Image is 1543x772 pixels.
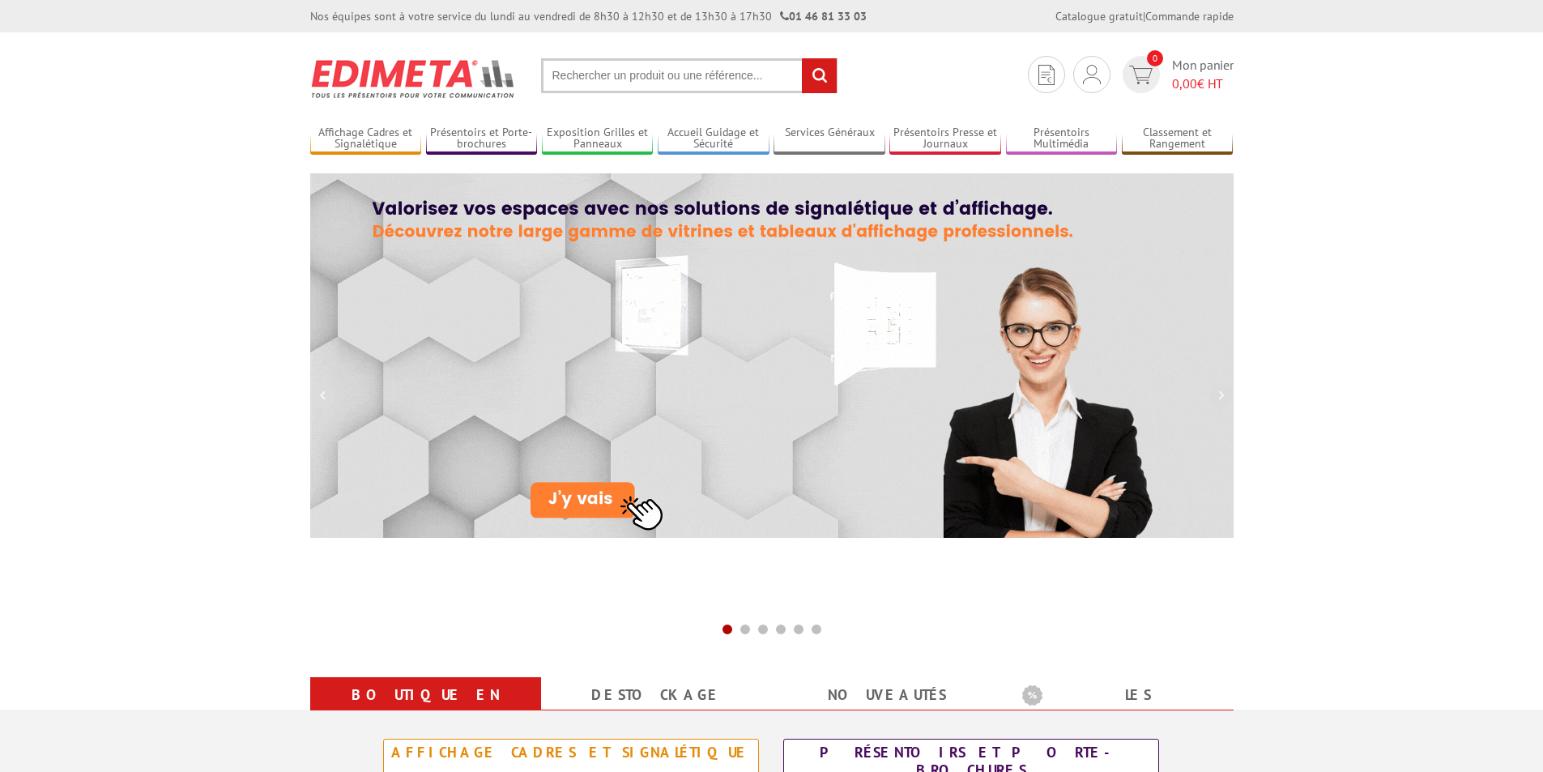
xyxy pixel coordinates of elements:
a: devis rapide 0 Mon panier 0,00€ HT [1119,56,1234,93]
a: Services Généraux [774,126,885,152]
a: Accueil Guidage et Sécurité [658,126,769,152]
input: rechercher [802,58,837,93]
img: devis rapide [1129,66,1153,84]
a: Destockage [561,680,752,710]
strong: 01 46 81 33 03 [780,9,867,23]
img: Présentoir, panneau, stand - Edimeta - PLV, affichage, mobilier bureau, entreprise [310,49,517,109]
a: Boutique en ligne [330,680,522,739]
div: Nos équipes sont à votre service du lundi au vendredi de 8h30 à 12h30 et de 13h30 à 17h30 [310,8,867,24]
span: € HT [1172,75,1234,93]
a: Présentoirs et Porte-brochures [426,126,538,152]
img: devis rapide [1038,65,1055,85]
img: devis rapide [1083,65,1101,84]
a: Exposition Grilles et Panneaux [542,126,654,152]
a: nouveautés [791,680,983,710]
span: Mon panier [1172,56,1234,93]
span: 0,00 [1172,75,1197,92]
div: | [1055,8,1234,24]
a: Les promotions [1022,680,1214,739]
input: Rechercher un produit ou une référence... [541,58,838,93]
b: Les promotions [1022,680,1225,713]
a: Commande rapide [1145,9,1234,23]
a: Catalogue gratuit [1055,9,1143,23]
div: Affichage Cadres et Signalétique [388,744,754,761]
a: Classement et Rangement [1122,126,1234,152]
span: 0 [1147,50,1163,66]
a: Présentoirs Multimédia [1006,126,1118,152]
a: Présentoirs Presse et Journaux [889,126,1001,152]
a: Affichage Cadres et Signalétique [310,126,422,152]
